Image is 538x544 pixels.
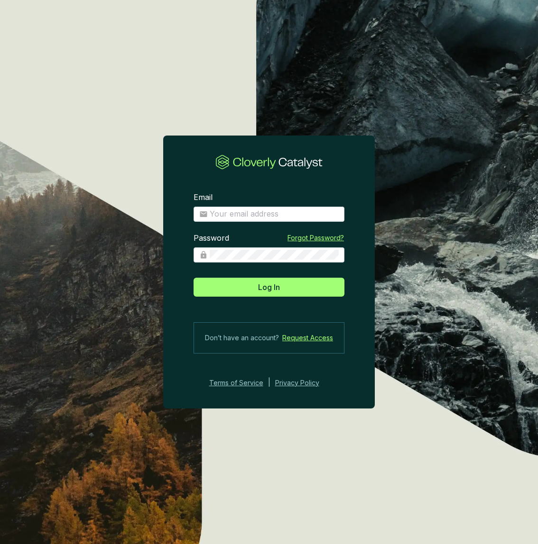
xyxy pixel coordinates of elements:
input: Password [210,250,339,260]
a: Request Access [282,332,333,344]
span: Don’t have an account? [205,332,279,344]
div: | [268,377,270,389]
label: Email [194,192,213,203]
a: Forgot Password? [288,233,344,243]
span: Log In [258,281,280,293]
label: Password [194,233,229,244]
a: Privacy Policy [275,377,332,389]
a: Terms of Service [206,377,263,389]
button: Log In [194,278,344,297]
input: Email [210,209,339,219]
